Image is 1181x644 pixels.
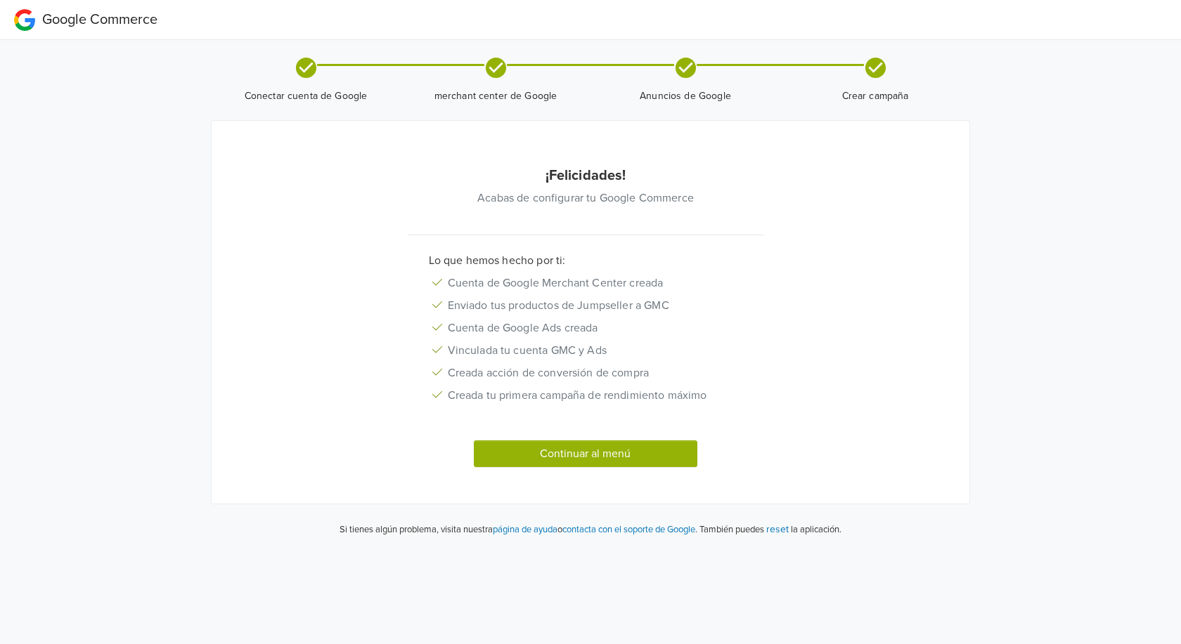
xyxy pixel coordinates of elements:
[406,89,585,103] span: merchant center de Google
[474,440,697,467] button: Continuar al menú
[766,521,789,537] button: reset
[340,523,697,537] p: Si tienes algún problema, visita nuestra o .
[42,11,157,28] span: Google Commerce
[418,272,743,294] li: Cuenta de Google Merchant Center creada
[418,339,743,362] li: Vinculada tu cuenta GMC y Ads
[493,524,557,535] a: página de ayuda
[786,89,964,103] span: Crear campaña
[418,362,743,384] li: Creada acción de conversión de compra
[697,521,841,537] p: También puedes la aplicación.
[217,89,395,103] span: Conectar cuenta de Google
[418,294,743,317] li: Enviado tus productos de Jumpseller a GMC
[596,89,775,103] span: Anuncios de Google
[418,252,754,269] p: Lo que hemos hecho por ti:
[418,384,743,407] li: Creada tu primera campaña de rendimiento máximo
[562,524,695,535] a: contacta con el soporte de Google
[250,167,921,184] h5: ¡Felicidades!
[250,190,921,206] p: Acabas de configurar tu Google Commerce
[418,317,743,339] li: Cuenta de Google Ads creada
